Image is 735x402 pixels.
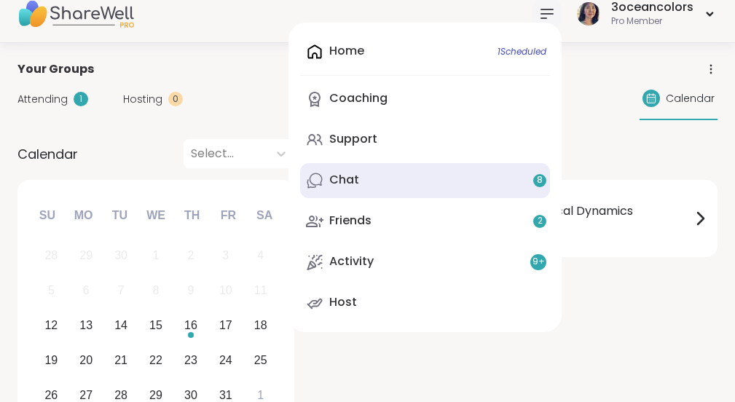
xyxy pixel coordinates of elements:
[254,315,267,335] div: 18
[329,131,377,147] div: Support
[36,310,67,342] div: Choose Sunday, October 12th, 2025
[577,2,600,25] img: 3oceancolors
[245,310,276,342] div: Choose Saturday, October 18th, 2025
[71,240,102,272] div: Not available Monday, September 29th, 2025
[300,122,550,157] a: Support
[187,280,194,300] div: 9
[300,285,550,320] a: Host
[176,310,207,342] div: Choose Thursday, October 16th, 2025
[71,275,102,307] div: Not available Monday, October 6th, 2025
[149,315,162,335] div: 15
[176,200,208,232] div: Th
[36,275,67,307] div: Not available Sunday, October 5th, 2025
[141,344,172,376] div: Choose Wednesday, October 22nd, 2025
[141,275,172,307] div: Not available Wednesday, October 8th, 2025
[210,310,241,342] div: Choose Friday, October 17th, 2025
[17,60,94,78] span: Your Groups
[31,200,63,232] div: Su
[36,240,67,272] div: Not available Sunday, September 28th, 2025
[48,280,55,300] div: 5
[106,344,137,376] div: Choose Tuesday, October 21st, 2025
[245,240,276,272] div: Not available Saturday, October 4th, 2025
[210,344,241,376] div: Choose Friday, October 24th, 2025
[187,245,194,265] div: 2
[153,280,160,300] div: 8
[141,310,172,342] div: Choose Wednesday, October 15th, 2025
[210,240,241,272] div: Not available Friday, October 3rd, 2025
[44,245,58,265] div: 28
[176,344,207,376] div: Choose Thursday, October 23rd, 2025
[254,350,267,370] div: 25
[210,275,241,307] div: Not available Friday, October 10th, 2025
[219,350,232,370] div: 24
[538,215,543,227] span: 2
[300,245,550,280] a: Activity9+
[83,280,90,300] div: 6
[245,344,276,376] div: Choose Saturday, October 25th, 2025
[44,350,58,370] div: 19
[219,280,232,300] div: 10
[149,350,162,370] div: 22
[123,92,162,107] span: Hosting
[212,200,244,232] div: Fr
[103,200,135,232] div: Tu
[184,350,197,370] div: 23
[329,90,388,106] div: Coaching
[329,172,359,188] div: Chat
[74,92,88,106] div: 1
[67,200,99,232] div: Mo
[71,344,102,376] div: Choose Monday, October 20th, 2025
[300,163,550,198] a: Chat8
[79,245,93,265] div: 29
[106,310,137,342] div: Choose Tuesday, October 14th, 2025
[168,92,183,106] div: 0
[17,144,78,164] span: Calendar
[666,91,715,106] span: Calendar
[114,350,127,370] div: 21
[118,280,125,300] div: 7
[537,174,543,186] span: 8
[300,82,550,117] a: Coaching
[140,200,172,232] div: We
[153,245,160,265] div: 1
[114,245,127,265] div: 30
[106,275,137,307] div: Not available Tuesday, October 7th, 2025
[248,200,280,232] div: Sa
[44,315,58,335] div: 12
[611,15,693,28] div: Pro Member
[254,280,267,300] div: 11
[184,315,197,335] div: 16
[257,245,264,265] div: 4
[219,315,232,335] div: 17
[79,350,93,370] div: 20
[300,204,550,239] a: Friends2
[106,240,137,272] div: Not available Tuesday, September 30th, 2025
[532,256,545,268] span: 9 +
[245,275,276,307] div: Not available Saturday, October 11th, 2025
[36,344,67,376] div: Choose Sunday, October 19th, 2025
[176,240,207,272] div: Not available Thursday, October 2nd, 2025
[79,315,93,335] div: 13
[141,240,172,272] div: Not available Wednesday, October 1st, 2025
[71,310,102,342] div: Choose Monday, October 13th, 2025
[176,275,207,307] div: Not available Thursday, October 9th, 2025
[329,213,372,229] div: Friends
[114,315,127,335] div: 14
[222,245,229,265] div: 3
[329,253,374,269] div: Activity
[329,294,357,310] div: Host
[17,92,68,107] span: Attending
